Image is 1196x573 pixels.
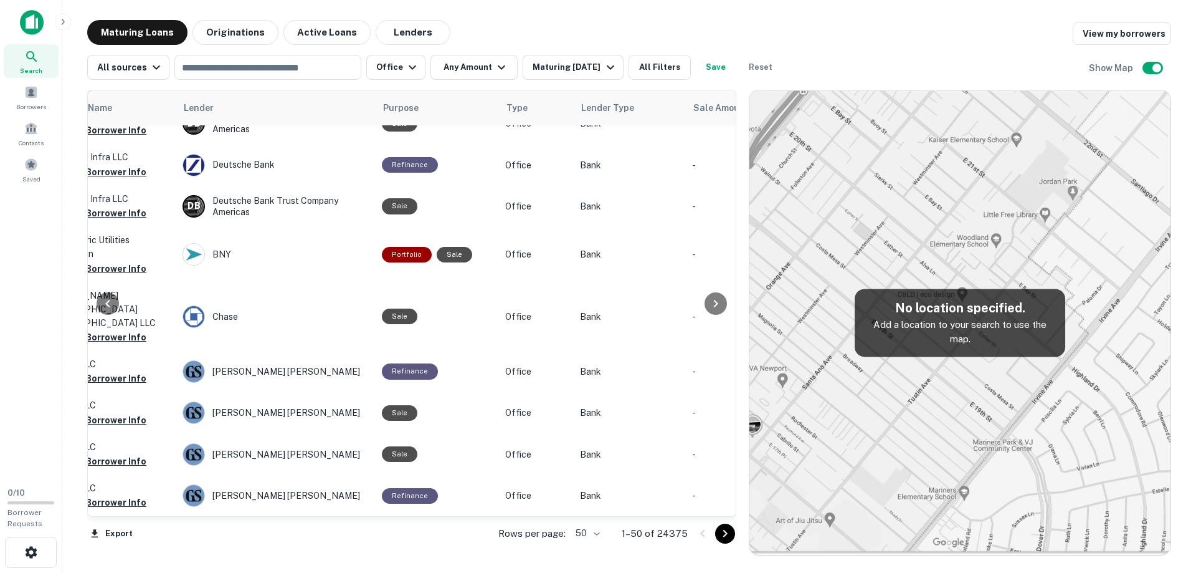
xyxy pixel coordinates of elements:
p: - [692,365,792,378]
p: Bank [580,310,680,324]
p: Bank [580,448,680,461]
div: This loan purpose was for refinancing [382,157,438,173]
div: All sources [97,60,164,75]
button: All sources [87,55,169,80]
p: Office [505,158,567,172]
span: 0 / 10 [7,488,25,498]
img: picture [183,361,204,382]
img: map-placeholder.webp [749,90,1170,555]
div: [PERSON_NAME] [PERSON_NAME] [183,360,369,383]
p: Bank [580,406,680,420]
a: Saved [4,153,59,186]
button: Reset [741,55,781,80]
p: Office [505,406,567,420]
span: Borrower Requests [7,508,42,528]
div: Chase [183,306,369,328]
p: - [692,489,792,503]
button: Save your search to get updates of matches that match your search criteria. [696,55,736,80]
div: BNY [183,243,369,266]
div: Sale [382,405,417,421]
div: Sale [382,446,417,462]
img: picture [183,306,204,327]
span: Contacts [19,138,44,148]
p: Office [505,248,567,261]
img: picture [183,244,204,265]
div: This loan purpose was for refinancing [382,364,438,379]
th: Lender Type [574,90,686,125]
th: Lender [176,90,376,125]
div: [PERSON_NAME] [PERSON_NAME] [183,484,369,507]
p: D B [187,200,200,213]
p: Rows per page: [498,526,566,541]
button: Go to next page [715,524,735,544]
button: Maturing Loans [87,20,187,45]
div: Deutsche Bank Trust Company Americas [183,195,369,218]
p: 1–50 of 24375 [622,526,688,541]
p: - [692,310,792,324]
p: Office [505,200,567,213]
button: Active Loans [283,20,371,45]
button: Office [366,55,425,80]
button: Export [87,524,136,543]
p: Add a location to your search to use the map. [865,317,1055,347]
p: Bank [580,200,680,213]
div: Deutsche Bank [183,154,369,176]
a: View my borrowers [1073,22,1171,45]
p: - [692,406,792,420]
th: Type [499,90,574,125]
img: picture [183,444,204,465]
p: Office [505,365,567,378]
div: Sale [382,309,417,324]
iframe: Chat Widget [1134,473,1196,533]
p: - [692,200,792,213]
div: This is a portfolio loan with 82 properties [382,247,432,262]
img: picture [183,155,204,176]
p: - [692,158,792,172]
button: Any Amount [430,55,518,80]
div: Sale [437,247,472,262]
button: All Filters [629,55,691,80]
span: Search [20,65,42,75]
a: Contacts [4,117,59,150]
th: Sale Amount [686,90,798,125]
img: picture [183,485,204,506]
a: Search [4,44,59,78]
h6: Show Map [1089,61,1135,75]
a: Borrowers [4,80,59,114]
div: Maturing [DATE] [533,60,617,75]
button: Lenders [376,20,450,45]
p: Office [505,489,567,503]
button: Originations [192,20,278,45]
div: [PERSON_NAME] [PERSON_NAME] [183,443,369,466]
h5: No location specified. [865,299,1055,317]
div: 50 [571,524,602,542]
p: Bank [580,158,680,172]
th: Purpose [376,90,499,125]
div: This loan purpose was for refinancing [382,488,438,504]
span: Borrowers [16,102,46,112]
p: Bank [580,489,680,503]
p: - [692,248,792,261]
span: Lender [184,100,214,115]
p: Bank [580,248,680,261]
span: Saved [22,174,40,184]
div: Sale [382,198,417,214]
p: Office [505,448,567,461]
span: Lender Type [581,100,634,115]
img: picture [183,402,204,423]
span: Purpose [383,100,419,115]
button: Maturing [DATE] [523,55,623,80]
div: [PERSON_NAME] [PERSON_NAME] [183,402,369,424]
p: Bank [580,365,680,378]
span: Sale Amount [693,100,765,115]
img: capitalize-icon.png [20,10,44,35]
p: - [692,448,792,461]
p: Office [505,310,567,324]
span: Type [506,100,528,115]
